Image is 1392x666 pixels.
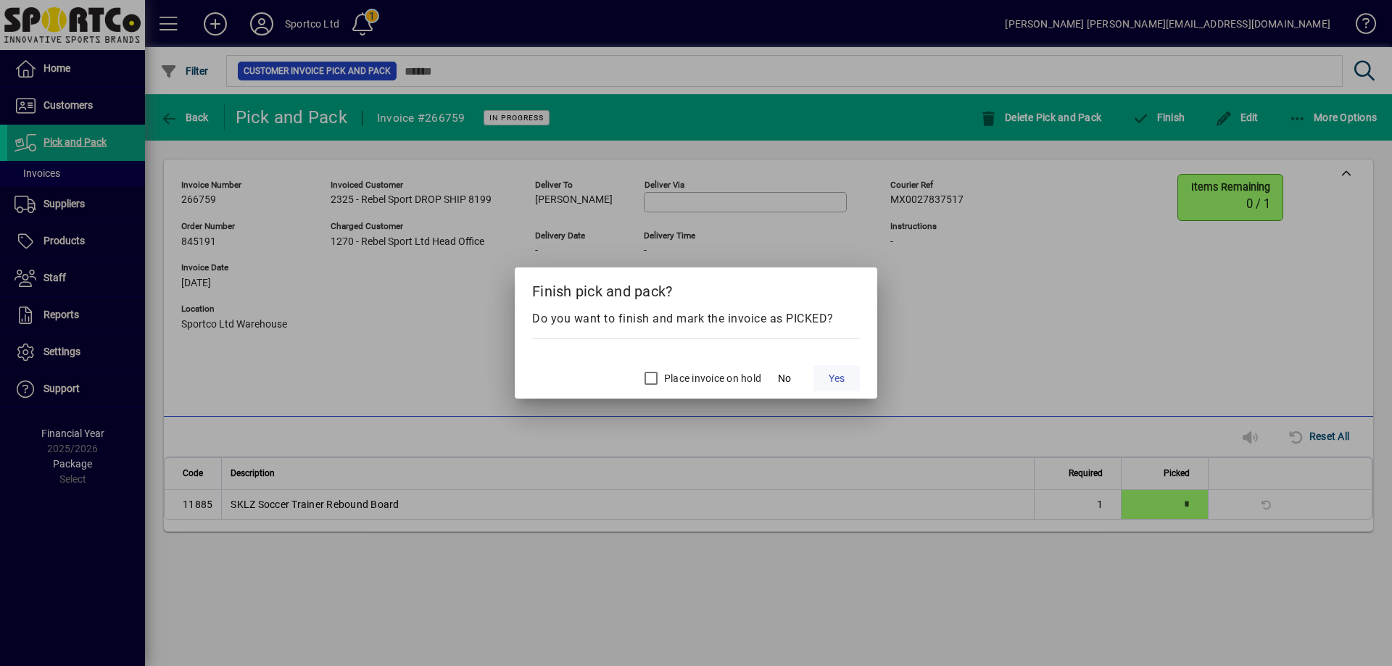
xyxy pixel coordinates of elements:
[778,371,791,386] span: No
[761,365,808,391] button: No
[661,371,761,386] label: Place invoice on hold
[532,310,860,328] div: Do you want to finish and mark the invoice as PICKED?
[829,371,845,386] span: Yes
[813,365,860,391] button: Yes
[515,267,877,309] h2: Finish pick and pack?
